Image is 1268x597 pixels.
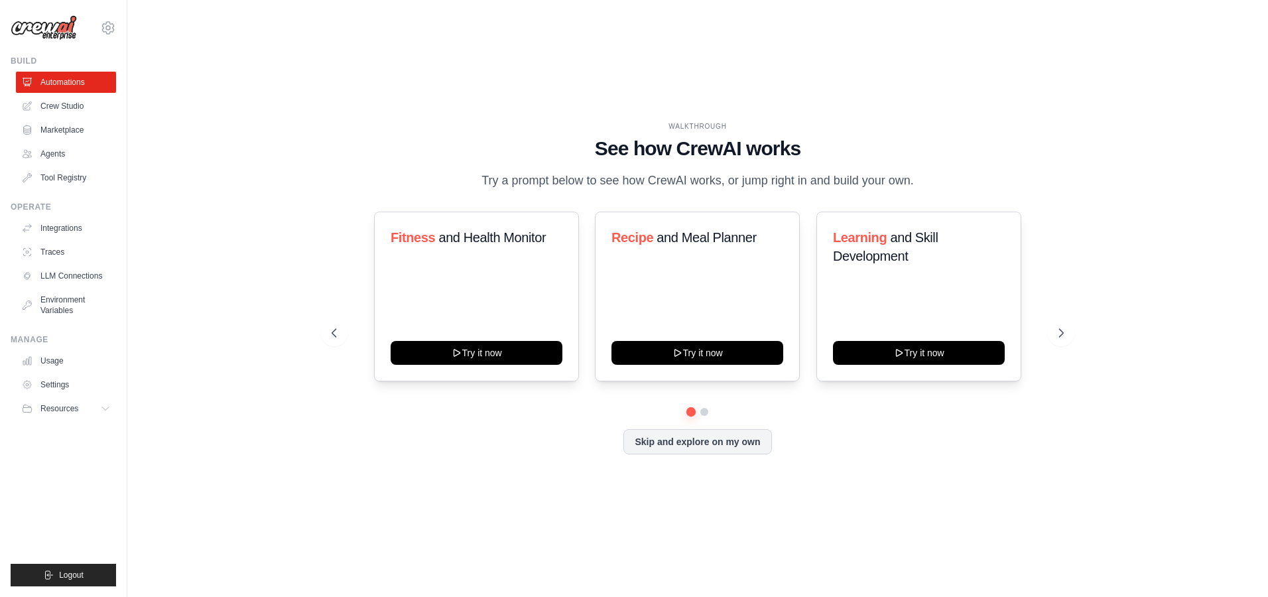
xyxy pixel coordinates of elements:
[391,230,435,245] span: Fitness
[16,96,116,117] a: Crew Studio
[16,119,116,141] a: Marketplace
[833,230,938,263] span: and Skill Development
[11,56,116,66] div: Build
[833,230,887,245] span: Learning
[16,265,116,287] a: LLM Connections
[16,289,116,321] a: Environment Variables
[11,564,116,586] button: Logout
[611,341,783,365] button: Try it now
[475,171,920,190] p: Try a prompt below to see how CrewAI works, or jump right in and build your own.
[16,374,116,395] a: Settings
[11,15,77,40] img: Logo
[11,334,116,345] div: Manage
[11,202,116,212] div: Operate
[16,218,116,239] a: Integrations
[833,341,1005,365] button: Try it now
[16,143,116,165] a: Agents
[657,230,757,245] span: and Meal Planner
[391,341,562,365] button: Try it now
[40,403,78,414] span: Resources
[623,429,771,454] button: Skip and explore on my own
[16,241,116,263] a: Traces
[59,570,84,580] span: Logout
[332,121,1064,131] div: WALKTHROUGH
[611,230,653,245] span: Recipe
[438,230,546,245] span: and Health Monitor
[332,137,1064,161] h1: See how CrewAI works
[16,167,116,188] a: Tool Registry
[16,350,116,371] a: Usage
[16,72,116,93] a: Automations
[16,398,116,419] button: Resources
